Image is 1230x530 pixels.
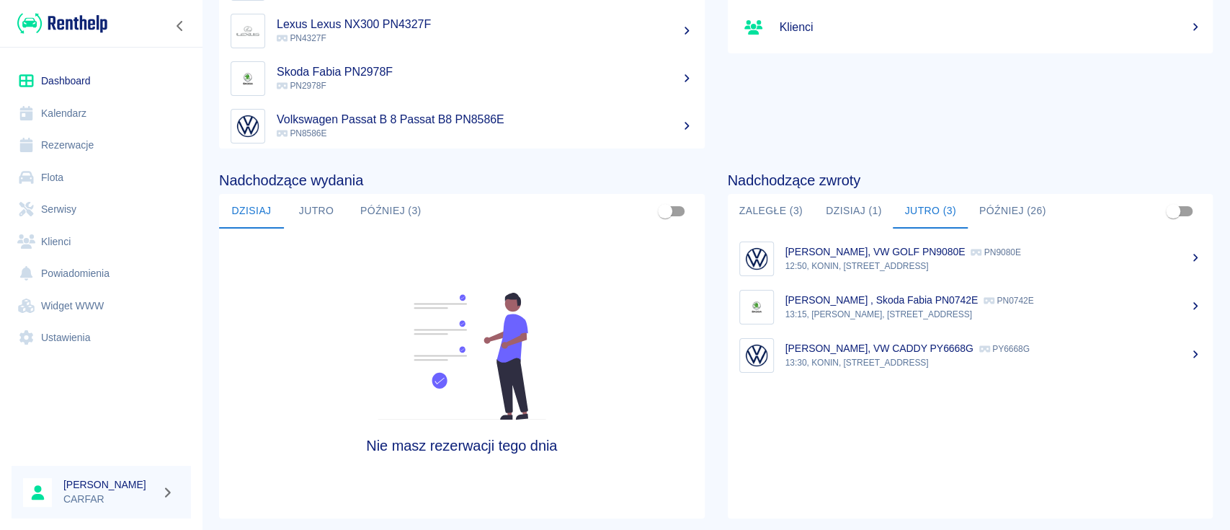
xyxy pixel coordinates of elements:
button: Zwiń nawigację [169,17,191,35]
p: [PERSON_NAME] , Skoda Fabia PN0742E [785,294,978,306]
span: PN4327F [277,33,326,43]
button: Później (3) [349,194,433,229]
h4: Nie masz rezerwacji tego dnia [280,437,643,454]
button: Dzisiaj (1) [814,194,893,229]
p: 13:30, KONIN, [STREET_ADDRESS] [785,356,1202,369]
button: Później (26) [968,194,1058,229]
a: Serwisy [12,193,191,226]
h4: Nadchodzące wydania [219,172,705,189]
a: ImageLexus Lexus NX300 PN4327F PN4327F [219,7,705,55]
span: Pokaż przypisane tylko do mnie [651,198,679,225]
a: Image[PERSON_NAME] , Skoda Fabia PN0742E PN0742E13:15, [PERSON_NAME], [STREET_ADDRESS] [728,283,1213,331]
img: Image [743,342,770,369]
p: PY6668G [979,344,1030,354]
button: Jutro [284,194,349,229]
p: PN0742E [984,296,1033,306]
span: Pokaż przypisane tylko do mnie [1159,198,1187,225]
h5: Lexus Lexus NX300 PN4327F [277,17,693,32]
img: Image [234,17,262,45]
img: Renthelp logo [17,12,107,35]
a: ImageSkoda Fabia PN2978F PN2978F [219,55,705,102]
a: Widget WWW [12,290,191,322]
a: Rezerwacje [12,129,191,162]
p: 12:50, KONIN, [STREET_ADDRESS] [785,260,1202,273]
h5: Volkswagen Passat B 8 Passat B8 PN8586E [277,112,693,127]
a: Kalendarz [12,97,191,130]
a: ImageVolkswagen Passat B 8 Passat B8 PN8586E PN8586E [219,102,705,150]
a: Renthelp logo [12,12,107,35]
button: Jutro (3) [893,194,967,229]
img: Image [234,112,262,140]
a: Klienci [12,226,191,258]
img: Image [743,293,770,321]
a: Image[PERSON_NAME], VW CADDY PY6668G PY6668G13:30, KONIN, [STREET_ADDRESS] [728,331,1213,379]
p: 13:15, [PERSON_NAME], [STREET_ADDRESS] [785,308,1202,321]
button: Dzisiaj [219,194,284,229]
h6: [PERSON_NAME] [63,477,156,492]
p: CARFAR [63,492,156,507]
a: Flota [12,162,191,194]
img: Image [743,245,770,273]
p: [PERSON_NAME], VW GOLF PN9080E [785,246,966,257]
h5: Klienci [780,20,1202,35]
a: Ustawienia [12,322,191,354]
p: [PERSON_NAME], VW CADDY PY6668G [785,343,973,354]
h5: Skoda Fabia PN2978F [277,65,693,79]
img: Image [234,65,262,92]
span: PN8586E [277,128,326,138]
span: PN2978F [277,81,326,91]
a: Dashboard [12,65,191,97]
h4: Nadchodzące zwroty [728,172,1213,189]
p: PN9080E [971,247,1020,257]
a: Powiadomienia [12,257,191,290]
button: Zaległe (3) [728,194,814,229]
img: Fleet [369,293,555,420]
a: Image[PERSON_NAME], VW GOLF PN9080E PN9080E12:50, KONIN, [STREET_ADDRESS] [728,234,1213,283]
a: Klienci [728,7,1213,48]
